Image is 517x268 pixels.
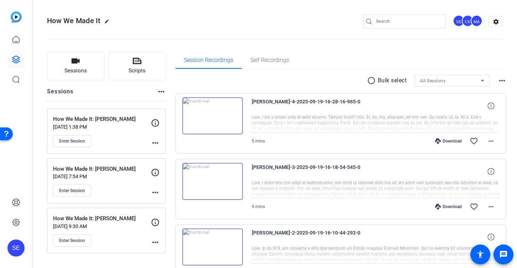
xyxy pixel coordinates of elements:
[432,138,465,144] div: Download
[432,204,465,210] div: Download
[471,15,482,27] div: MA
[157,87,166,96] mat-icon: more_horiz
[420,78,445,83] span: All Sessions
[47,16,101,25] span: How We Made It
[53,135,91,147] button: Enter Session
[470,137,478,145] mat-icon: favorite_border
[151,238,160,247] mat-icon: more_horiz
[252,163,383,180] span: [PERSON_NAME]-3-2025-09-19-16-18-54-545-0
[470,202,478,211] mat-icon: favorite_border
[487,137,495,145] mat-icon: more_horiz
[453,15,465,27] div: SE
[252,204,265,209] span: 9 mins
[182,228,243,266] img: thumb-nail
[53,165,151,173] p: How We Made It: [PERSON_NAME]
[7,239,25,257] div: SE
[453,15,465,27] ngx-avatar: Shelby Eden
[53,215,151,223] p: How We Made It: [PERSON_NAME]
[462,15,474,27] div: CK
[129,67,146,75] span: Scripts
[252,97,383,114] span: [PERSON_NAME]-4-2025-09-19-16-28-16-965-0
[182,97,243,134] img: thumb-nail
[499,250,508,259] mat-icon: message
[252,228,383,246] span: [PERSON_NAME]-2-2025-09-19-16-10-44-292-0
[489,16,503,27] mat-icon: settings
[151,188,160,197] mat-icon: more_horiz
[471,15,483,27] ngx-avatar: Melissa Abe
[64,67,87,75] span: Sessions
[498,76,506,85] mat-icon: more_horiz
[376,17,440,26] input: Search
[59,238,85,243] span: Enter Session
[104,19,113,27] mat-icon: edit
[53,124,151,130] p: [DATE] 1:38 PM
[59,138,85,144] span: Enter Session
[53,115,151,123] p: How We Made It: [PERSON_NAME]
[109,52,166,80] button: Scripts
[53,234,91,247] button: Enter Session
[59,188,85,194] span: Enter Session
[250,57,289,63] span: Self Recordings
[462,15,474,27] ngx-avatar: Caroline Kissell
[53,174,151,179] p: [DATE] 7:54 PM
[487,202,495,211] mat-icon: more_horiz
[378,76,407,85] p: Bulk select
[367,76,378,85] mat-icon: radio_button_unchecked
[53,223,151,229] p: [DATE] 9:30 AM
[151,139,160,147] mat-icon: more_horiz
[53,185,91,197] button: Enter Session
[11,11,22,22] img: blue-gradient.svg
[476,250,485,259] mat-icon: accessibility
[252,139,265,144] span: 5 mins
[182,163,243,200] img: thumb-nail
[47,87,74,101] h2: Sessions
[184,57,233,63] span: Session Recordings
[47,52,104,80] button: Sessions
